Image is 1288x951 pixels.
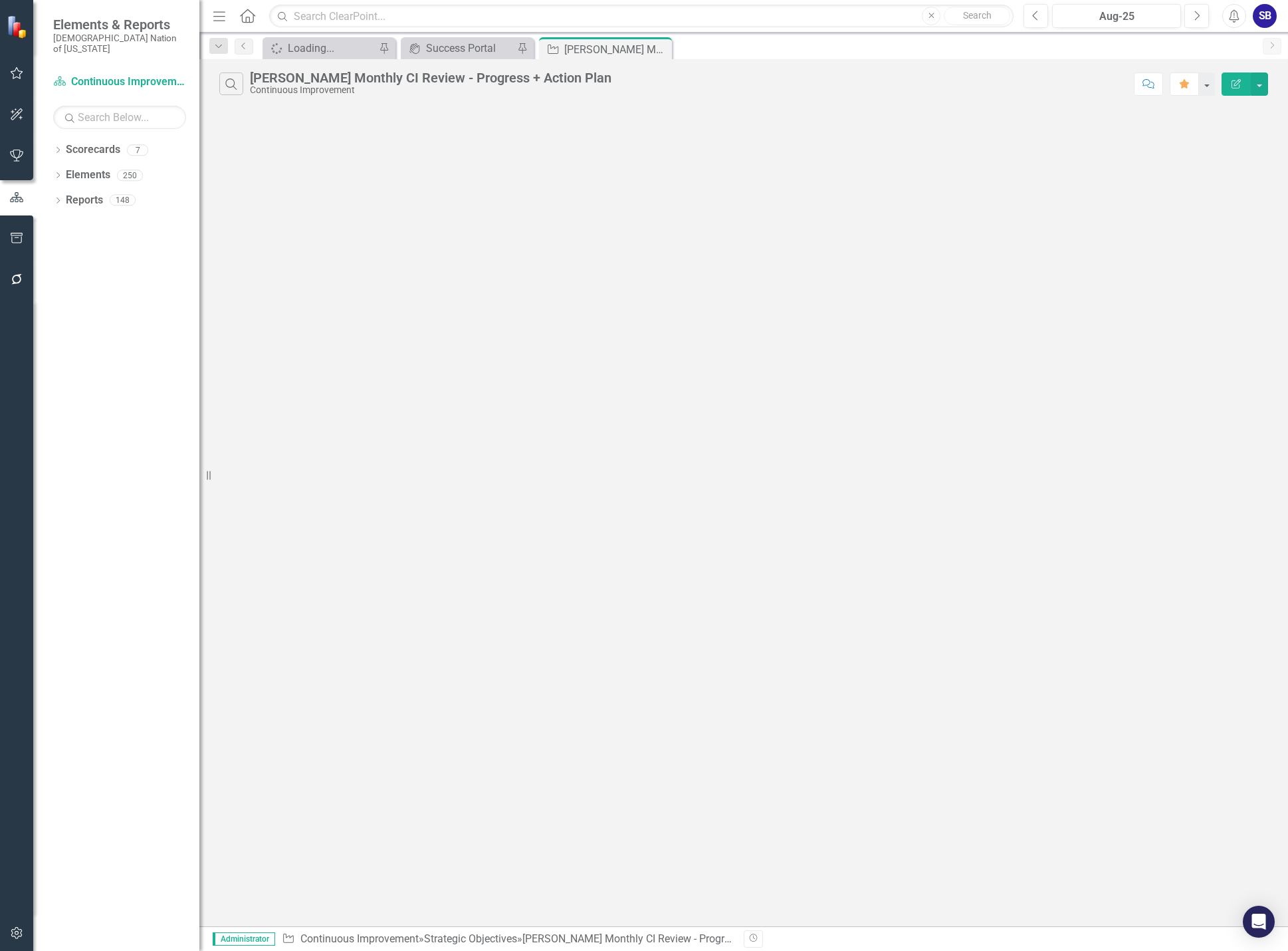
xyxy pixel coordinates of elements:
img: ClearPoint Strategy [7,15,31,39]
span: Administrator [213,932,275,946]
div: » » [282,932,734,947]
a: Loading... [266,40,376,57]
a: Reports [66,193,103,208]
small: [DEMOGRAPHIC_DATA] Nation of [US_STATE] [53,33,186,55]
div: 250 [117,170,143,181]
a: Scorecards [66,142,120,158]
div: [PERSON_NAME] Monthly CI Review - Progress + Action Plan [250,70,611,85]
a: Elements [66,168,110,183]
a: Continuous Improvement [53,74,186,90]
input: Search Below... [53,106,186,129]
button: Search [944,7,1010,25]
div: [PERSON_NAME] Monthly CI Review - Progress + Action Plan [522,932,805,945]
input: Search ClearPoint... [269,5,1014,28]
div: Loading... [288,40,376,57]
button: SB [1253,4,1277,28]
div: Aug-25 [1057,9,1176,25]
a: Success Portal [404,40,514,57]
div: Open Intercom Messenger [1243,906,1275,938]
a: Continuous Improvement [300,932,419,945]
div: Continuous Improvement [250,85,611,95]
div: [PERSON_NAME] Monthly CI Review - Progress + Action Plan [564,41,669,58]
span: Search [963,10,992,21]
div: 148 [110,195,136,206]
button: Aug-25 [1052,4,1181,28]
span: Elements & Reports [53,17,186,33]
a: Strategic Objectives [424,932,517,945]
div: 7 [127,144,148,156]
div: Success Portal [426,40,514,57]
